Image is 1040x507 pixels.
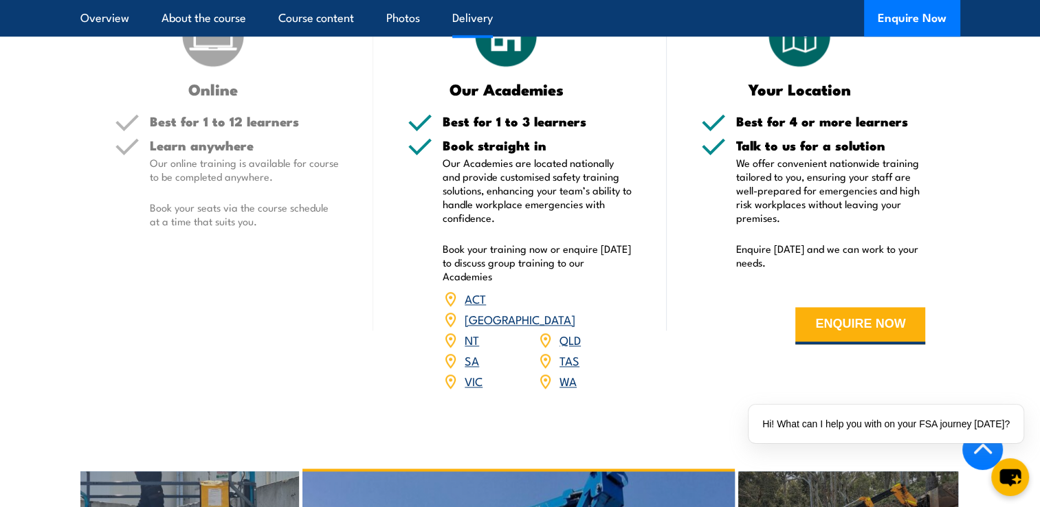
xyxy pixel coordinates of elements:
h3: Online [115,81,312,97]
p: Book your training now or enquire [DATE] to discuss group training to our Academies [443,242,632,283]
p: Enquire [DATE] and we can work to your needs. [736,242,926,269]
h5: Best for 4 or more learners [736,115,926,128]
h3: Our Academies [408,81,605,97]
a: WA [560,372,577,389]
h3: Your Location [701,81,898,97]
a: QLD [560,331,581,348]
h5: Book straight in [443,139,632,152]
a: ACT [465,290,486,306]
a: TAS [560,352,579,368]
a: VIC [465,372,483,389]
p: Our online training is available for course to be completed anywhere. [150,156,340,183]
a: [GEOGRAPHIC_DATA] [465,311,575,327]
p: Book your seats via the course schedule at a time that suits you. [150,201,340,228]
h5: Best for 1 to 3 learners [443,115,632,128]
p: We offer convenient nationwide training tailored to you, ensuring your staff are well-prepared fo... [736,156,926,225]
h5: Learn anywhere [150,139,340,152]
button: ENQUIRE NOW [795,307,925,344]
h5: Best for 1 to 12 learners [150,115,340,128]
h5: Talk to us for a solution [736,139,926,152]
button: chat-button [991,458,1029,496]
div: Hi! What can I help you with on your FSA journey [DATE]? [749,405,1024,443]
a: SA [465,352,479,368]
p: Our Academies are located nationally and provide customised safety training solutions, enhancing ... [443,156,632,225]
a: NT [465,331,479,348]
